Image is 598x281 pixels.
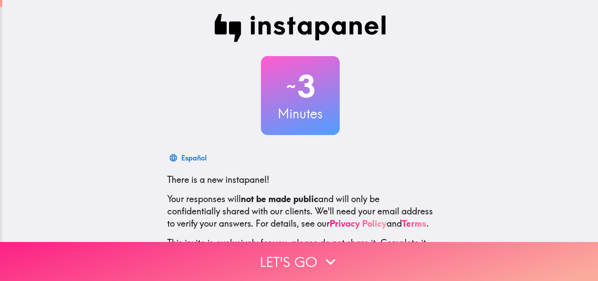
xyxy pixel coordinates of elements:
[241,193,318,204] b: not be made public
[330,218,387,229] a: Privacy Policy
[167,149,210,167] button: Español
[261,104,340,123] h3: Minutes
[167,237,433,261] p: This invite is exclusively for you, please do not share it. Complete it soon because spots are li...
[285,73,297,100] span: ~
[167,193,433,230] p: Your responses will and will only be confidentially shared with our clients. We'll need your emai...
[402,218,426,229] a: Terms
[181,152,207,164] div: Español
[261,68,340,104] h2: 3
[215,14,386,42] img: Instapanel
[167,174,269,185] span: There is a new instapanel!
